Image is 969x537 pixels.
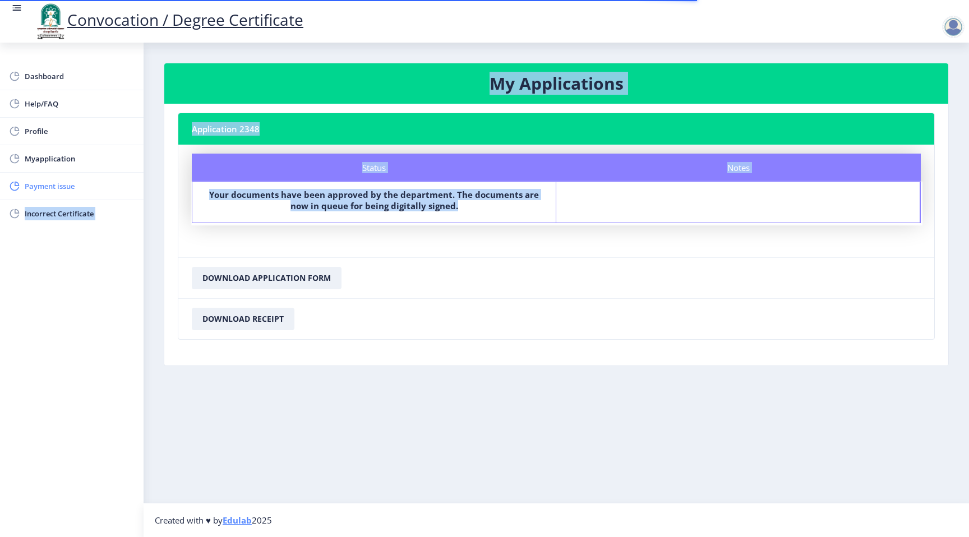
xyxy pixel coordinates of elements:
button: Download Receipt [192,308,294,330]
button: Download Application Form [192,267,342,289]
div: Notes [556,154,921,182]
span: Profile [25,124,135,138]
h3: My Applications [178,72,935,95]
span: Myapplication [25,152,135,165]
div: Status [192,154,556,182]
span: Incorrect Certificate [25,207,135,220]
span: Help/FAQ [25,97,135,110]
nb-card-header: Application 2348 [178,113,934,145]
img: logo [34,2,67,40]
b: Your documents have been approved by the department. The documents are now in queue for being dig... [209,189,539,211]
span: Payment issue [25,179,135,193]
span: Dashboard [25,70,135,83]
a: Edulab [223,515,252,526]
span: Created with ♥ by 2025 [155,515,272,526]
a: Convocation / Degree Certificate [34,9,303,30]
